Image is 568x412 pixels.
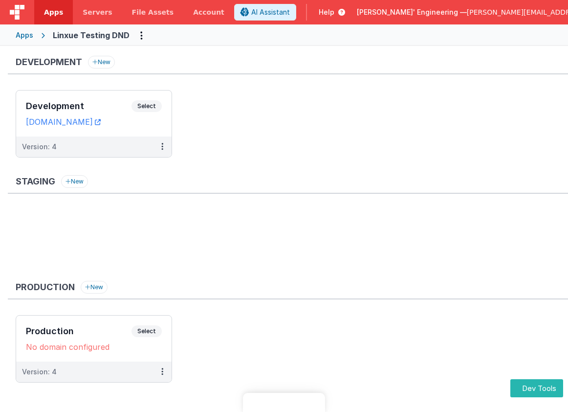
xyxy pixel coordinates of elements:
[26,101,131,111] h3: Development
[26,117,101,127] a: [DOMAIN_NAME]
[133,27,149,43] button: Options
[510,379,563,397] button: Dev Tools
[16,282,75,292] h3: Production
[88,56,115,69] button: New
[132,7,174,17] span: File Assets
[319,7,334,17] span: Help
[44,7,63,17] span: Apps
[251,7,290,17] span: AI Assistant
[131,100,162,112] span: Select
[16,30,33,40] div: Apps
[61,175,88,188] button: New
[26,326,131,336] h3: Production
[22,367,57,377] div: Version: 4
[16,177,55,186] h3: Staging
[53,29,130,41] div: Linxue Testing DND
[83,7,112,17] span: Servers
[16,57,82,67] h3: Development
[234,4,296,21] button: AI Assistant
[357,7,467,17] span: [PERSON_NAME]' Engineering —
[22,142,57,152] div: Version: 4
[131,325,162,337] span: Select
[81,281,108,294] button: New
[26,342,162,352] div: No domain configured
